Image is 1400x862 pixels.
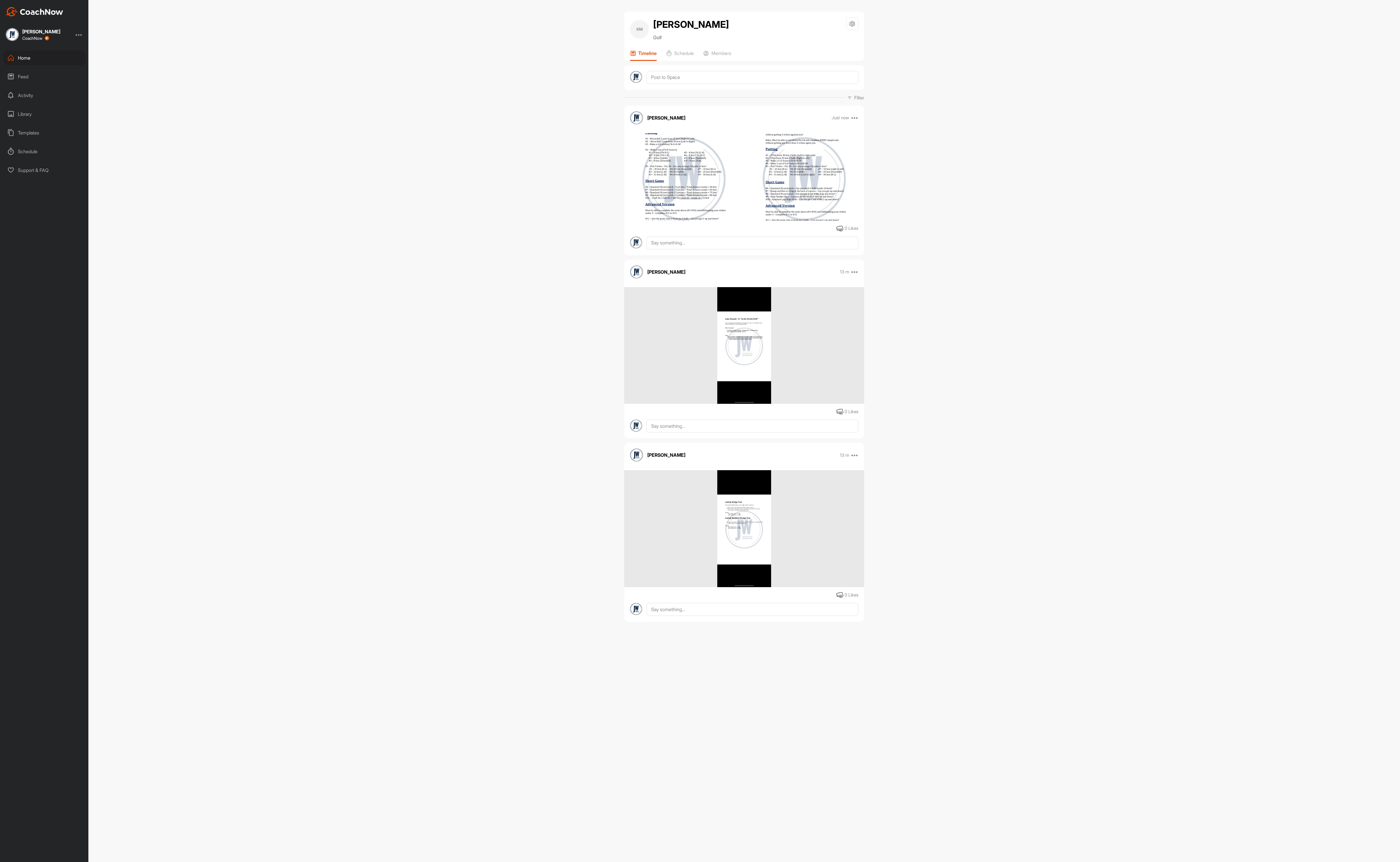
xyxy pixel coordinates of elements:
div: Templates [3,125,86,140]
img: media [624,47,744,306]
img: avatar [630,420,642,432]
img: avatar [630,449,643,461]
div: 0 Likes [845,592,858,599]
img: avatar [630,266,643,278]
p: [PERSON_NAME] [647,451,685,458]
h2: [PERSON_NAME] [653,18,729,32]
p: Filter [854,94,864,101]
p: [PERSON_NAME] [647,114,685,121]
div: KM [630,20,649,39]
p: Members [711,50,731,56]
p: [PERSON_NAME] [647,268,685,275]
div: Home [3,51,86,65]
img: media [717,470,771,587]
p: 13 m [840,452,849,458]
img: avatar [630,111,643,124]
img: avatar [630,71,642,83]
div: Schedule [3,144,86,159]
div: [PERSON_NAME] [22,29,60,34]
p: Schedule [674,50,694,56]
div: Activity [3,88,86,103]
p: Golf [653,34,729,41]
img: CoachNow [6,7,63,16]
div: Library [3,107,86,121]
img: media [744,47,864,306]
p: Timeline [638,50,657,56]
div: CoachNow [22,36,49,41]
div: 0 Likes [845,225,858,232]
p: 13 m [840,269,849,275]
img: avatar [630,237,642,249]
div: 0 Likes [845,408,858,415]
div: Support & FAQ [3,163,86,177]
p: Just now [832,115,849,121]
img: square_4dc86147b8b11b3240610bc3639c527f.jpg [6,28,19,41]
img: media [717,287,771,404]
img: avatar [630,603,642,615]
div: Feed [3,69,86,84]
